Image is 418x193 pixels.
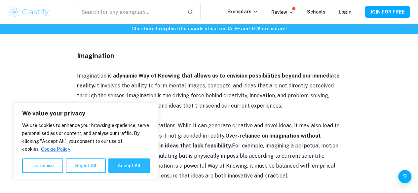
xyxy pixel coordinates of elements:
a: Cookie Policy [41,146,70,152]
a: Login [339,9,352,15]
button: Reject All [66,158,106,173]
input: Search for any exemplars... [77,3,182,21]
p: Exemplars [227,8,258,15]
button: Accept All [108,158,150,173]
h4: Imagination [77,51,341,61]
button: Help and Feedback [398,170,411,183]
p: We use cookies to enhance your browsing experience, serve personalised ads or content, and analys... [22,121,150,153]
button: JOIN FOR FREE [365,6,410,18]
h6: Click here to explore thousands of marked IA, EE and TOK exemplars ! [1,25,417,32]
p: Imagination is a It involves the ability to form mental images, concepts, and ideas that are not ... [77,71,341,111]
p: However, imagination has its limitations. While it can generate creative and novel ideas, it may ... [77,121,341,181]
div: We value your privacy [13,103,159,180]
p: Review [271,9,294,16]
p: We value your privacy [22,110,150,117]
button: Customise [22,158,63,173]
img: Clastify logo [8,5,50,18]
strong: dynamic Way of Knowing that allows us to envision possibilities beyond our immediate reality. [77,73,340,89]
a: Schools [307,9,325,15]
